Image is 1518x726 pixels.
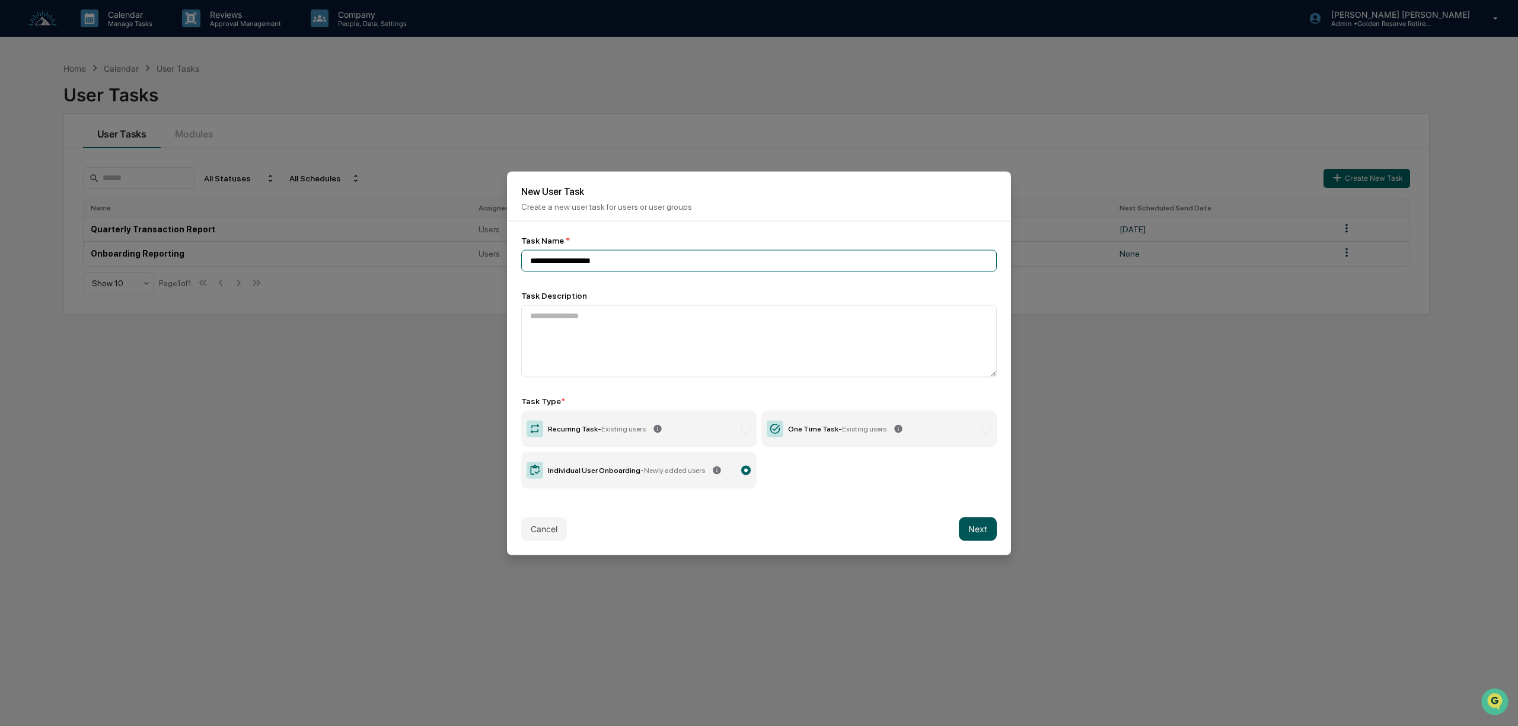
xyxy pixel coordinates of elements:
a: Powered byPylon [84,201,143,210]
a: 🔎Data Lookup [7,168,79,189]
button: Start new chat [202,95,216,109]
button: Cancel [521,517,567,540]
span: Pylon [118,202,143,210]
button: Next [959,517,997,540]
div: 🖐️ [12,151,21,161]
div: Individual User Onboarding - [548,466,705,474]
div: 🔎 [12,174,21,183]
div: One Time Task - [788,424,886,433]
p: How can we help? [12,25,216,44]
div: Recurring Task - [548,424,646,433]
a: 🖐️Preclearance [7,145,81,167]
div: Task Type [521,396,997,405]
span: Attestations [98,150,147,162]
a: 🗄️Attestations [81,145,152,167]
input: Clear [31,55,196,67]
h2: New User Task [521,186,997,197]
div: We're available if you need us! [40,103,150,113]
iframe: Open customer support [1480,687,1512,719]
p: Create a new user task for users or user groups [521,202,997,211]
span: Newly added users [644,466,705,474]
div: Task Name [521,235,997,245]
div: Start new chat [40,91,194,103]
div: 🗄️ [86,151,95,161]
span: Data Lookup [24,172,75,184]
span: Existing users [601,424,646,433]
div: Task Description [521,290,997,300]
img: 1746055101610-c473b297-6a78-478c-a979-82029cc54cd1 [12,91,33,113]
span: Existing users [842,424,886,433]
span: Preclearance [24,150,76,162]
